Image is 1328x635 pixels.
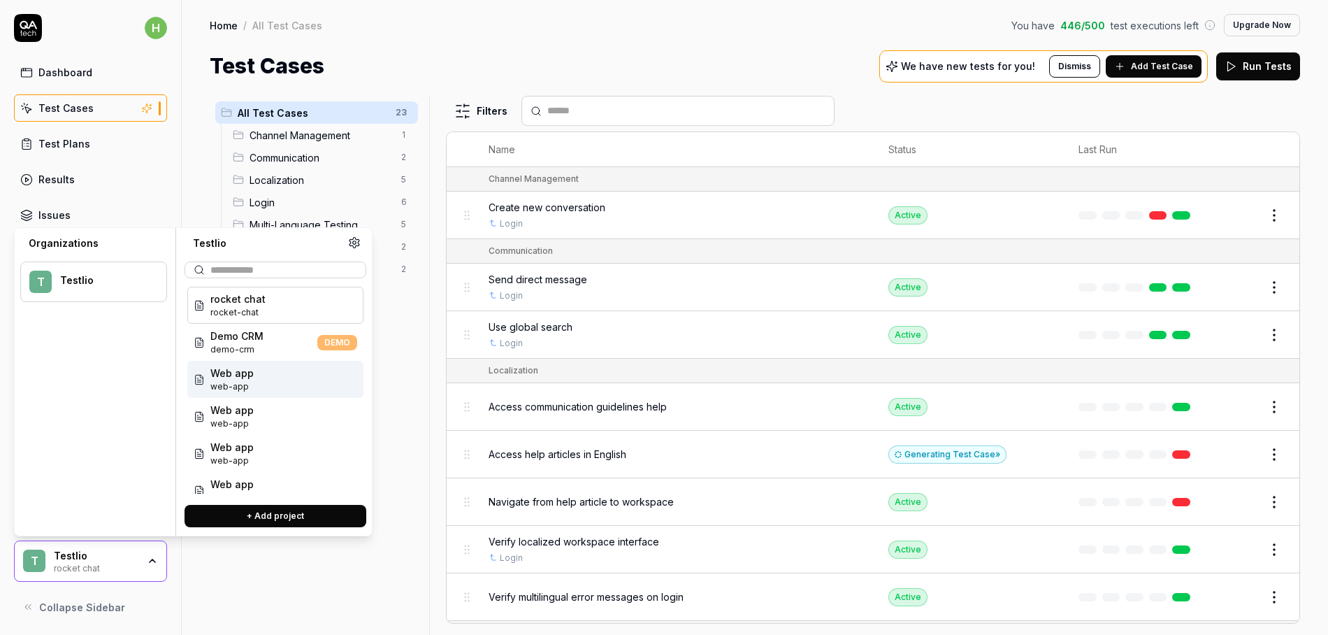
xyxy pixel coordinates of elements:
div: Active [888,541,928,559]
div: / [243,18,247,32]
div: Drag to reorderLocalization5 [227,169,418,191]
div: Localization [489,364,538,377]
span: Use global search [489,320,572,334]
a: Dashboard [14,59,167,86]
div: Active [888,278,928,297]
a: Results [14,166,167,193]
th: Last Run [1064,132,1210,167]
a: Test Plans [14,130,167,157]
div: All Test Cases [252,18,322,32]
th: Name [475,132,874,167]
a: Login [500,217,523,230]
h1: Test Cases [210,50,324,82]
div: Testlio [185,236,348,250]
span: Verify multilingual error messages on login [489,590,684,604]
div: Drag to reorderChannel Management1 [227,124,418,146]
span: Login [250,195,393,210]
span: test executions left [1111,18,1199,33]
span: Verify localized workspace interface [489,534,659,549]
div: Communication [489,245,553,257]
span: Project ID: 64Gd [210,492,254,504]
button: Add Test Case [1106,55,1201,78]
a: Login [500,337,523,350]
span: Communication [250,150,393,165]
div: Results [38,172,75,187]
div: Test Plans [38,136,90,151]
span: Add Test Case [1131,60,1193,73]
div: Channel Management [489,173,579,185]
span: 1 [396,127,412,143]
span: Project ID: L7eZ [210,455,254,467]
div: Suggestions [185,284,366,494]
div: rocket chat [54,562,138,573]
a: Login [500,552,523,564]
span: T [29,271,52,293]
tr: Navigate from help article to workspaceActive [447,478,1299,526]
span: 446 / 500 [1060,18,1105,33]
span: All Test Cases [238,106,387,120]
span: 2 [396,261,412,278]
div: Drag to reorderLogin6 [227,191,418,213]
div: Active [888,326,928,344]
div: Dashboard [38,65,92,80]
div: Drag to reorderMulti-Language Testing5 [227,213,418,236]
tr: Use global searchLoginActive [447,311,1299,359]
th: Status [874,132,1064,167]
button: Collapse Sidebar [14,593,167,621]
span: 23 [390,104,412,121]
tr: Access communication guidelines helpActive [447,383,1299,431]
a: Test Cases [14,94,167,122]
span: Access communication guidelines help [489,399,667,414]
tr: Verify localized workspace interfaceLoginActive [447,526,1299,573]
span: Project ID: LMI1 [210,418,254,430]
span: Send direct message [489,272,587,287]
span: Project ID: zG8l [210,306,266,319]
tr: Access help articles in EnglishGenerating Test Case» [447,431,1299,478]
button: Dismiss [1049,55,1100,78]
a: Home [210,18,238,32]
span: Navigate from help article to workspace [489,494,674,509]
div: Organizations [20,236,167,250]
div: Drag to reorderCommunication2 [227,146,418,169]
button: Filters [446,97,516,125]
a: Issues [14,201,167,229]
span: 2 [396,149,412,166]
div: Testlio [54,550,138,562]
span: Web app [210,477,254,492]
button: Generating Test Case» [888,445,1006,464]
span: h [145,17,167,39]
span: Multi-Language Testing [250,217,393,232]
span: DEMO [317,335,357,350]
span: 5 [396,171,412,188]
tr: Send direct messageLoginActive [447,264,1299,311]
span: You have [1011,18,1055,33]
span: Create new conversation [489,200,605,215]
span: Web app [210,366,254,380]
button: Upgrade Now [1224,14,1300,36]
button: h [145,14,167,42]
span: Collapse Sidebar [39,600,125,615]
span: Localization [250,173,393,187]
a: Generating Test Case» [888,448,1006,460]
button: Run Tests [1216,52,1300,80]
p: We have new tests for you! [901,62,1035,71]
span: 6 [396,194,412,211]
span: 2 [396,238,412,255]
div: Testlio [60,274,148,287]
span: Web app [210,440,254,455]
a: Login [500,290,523,302]
button: + Add project [185,505,366,527]
div: Active [888,398,928,416]
span: Project ID: Ox4S [210,380,254,393]
div: Generating Test Case » [888,445,1006,464]
div: Active [888,206,928,224]
span: T [23,550,45,572]
div: Active [888,493,928,511]
a: Organization settings [348,236,361,253]
button: TTestliorocket chat [14,541,167,583]
button: TTestlio [20,262,167,302]
span: Web app [210,403,254,418]
span: Channel Management [250,128,393,143]
span: Project ID: usst [210,343,264,356]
